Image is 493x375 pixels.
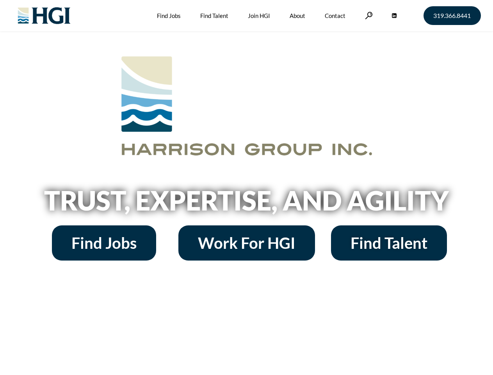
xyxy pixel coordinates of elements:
a: Search [365,12,373,19]
a: Work For HGI [178,225,315,261]
a: Find Talent [331,225,447,261]
span: Find Talent [351,235,427,251]
h2: Trust, Expertise, and Agility [24,187,469,214]
span: 319.366.8441 [433,12,471,19]
span: Find Jobs [71,235,137,251]
a: 319.366.8441 [424,6,481,25]
span: Work For HGI [198,235,295,251]
a: Find Jobs [52,225,156,261]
